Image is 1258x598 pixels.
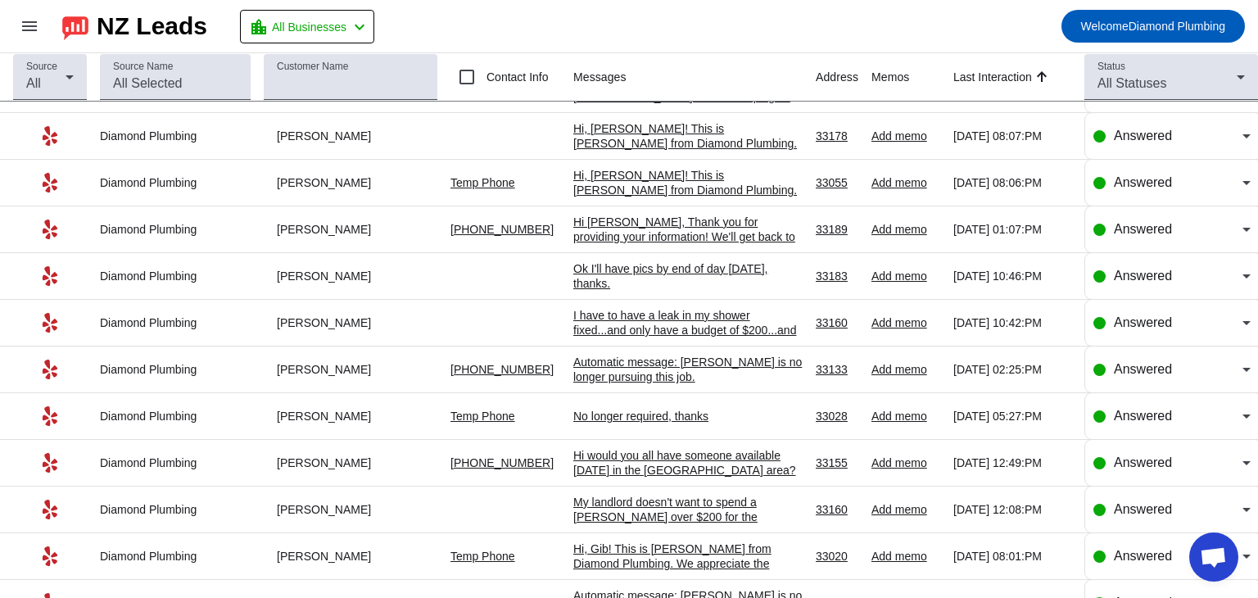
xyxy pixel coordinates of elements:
[816,455,858,470] div: 33155
[100,502,251,517] div: Diamond Plumbing
[573,308,803,352] div: I have to have a leak in my shower fixed...and only have a budget of $200...and that would includ...
[1114,502,1172,516] span: Answered
[953,129,1071,143] div: [DATE] 08:07:PM
[264,269,437,283] div: [PERSON_NAME]
[450,176,515,189] a: Temp Phone
[573,53,816,102] th: Messages
[26,76,41,90] span: All
[20,16,39,36] mat-icon: menu
[97,15,207,38] div: NZ Leads
[264,362,437,377] div: [PERSON_NAME]
[264,455,437,470] div: [PERSON_NAME]
[240,10,374,43] button: All Businesses
[1081,15,1225,38] span: Diamond Plumbing
[26,61,57,72] mat-label: Source
[816,502,858,517] div: 33160
[450,223,554,236] a: [PHONE_NUMBER]
[40,453,60,473] mat-icon: Yelp
[100,409,251,424] div: Diamond Plumbing
[40,406,60,426] mat-icon: Yelp
[40,360,60,379] mat-icon: Yelp
[100,362,251,377] div: Diamond Plumbing
[450,456,554,469] a: [PHONE_NUMBER]
[450,550,515,563] a: Temp Phone
[953,362,1071,377] div: [DATE] 02:25:PM
[1061,10,1245,43] button: WelcomeDiamond Plumbing
[816,549,858,564] div: 33020
[272,16,346,39] span: All Businesses
[100,269,251,283] div: Diamond Plumbing
[871,409,940,424] div: Add memo
[953,315,1071,330] div: [DATE] 10:42:PM
[40,220,60,239] mat-icon: Yelp
[871,53,953,102] th: Memos
[249,17,269,37] mat-icon: location_city
[1114,362,1172,376] span: Answered
[100,129,251,143] div: Diamond Plumbing
[450,363,554,376] a: [PHONE_NUMBER]
[573,495,803,583] div: My landlord doesn't want to spend a [PERSON_NAME] over $200 for the repair...so (so far) I've onl...
[40,500,60,519] mat-icon: Yelp
[871,502,940,517] div: Add memo
[277,61,348,72] mat-label: Customer Name
[871,549,940,564] div: Add memo
[1114,409,1172,423] span: Answered
[573,261,803,291] div: Ok I'll have pics by end of day [DATE], thanks.
[953,69,1032,85] div: Last Interaction
[264,409,437,424] div: [PERSON_NAME]
[871,362,940,377] div: Add memo
[1114,269,1172,283] span: Answered
[40,546,60,566] mat-icon: Yelp
[113,61,173,72] mat-label: Source Name
[871,455,940,470] div: Add memo
[816,53,871,102] th: Address
[816,315,858,330] div: 33160
[100,222,251,237] div: Diamond Plumbing
[953,502,1071,517] div: [DATE] 12:08:PM
[100,549,251,564] div: Diamond Plumbing
[953,409,1071,424] div: [DATE] 05:27:PM
[573,448,803,478] div: Hi would you all have someone available [DATE] in the [GEOGRAPHIC_DATA] area?
[953,455,1071,470] div: [DATE] 12:49:PM
[1114,222,1172,236] span: Answered
[816,409,858,424] div: 33028
[816,362,858,377] div: 33133
[1114,129,1172,143] span: Answered
[264,549,437,564] div: [PERSON_NAME]
[871,222,940,237] div: Add memo
[264,315,437,330] div: [PERSON_NAME]
[100,315,251,330] div: Diamond Plumbing
[40,313,60,333] mat-icon: Yelp
[100,455,251,470] div: Diamond Plumbing
[100,175,251,190] div: Diamond Plumbing
[40,173,60,193] mat-icon: Yelp
[1097,76,1166,90] span: All Statuses
[816,222,858,237] div: 33189
[573,121,803,239] div: Hi, [PERSON_NAME]! This is [PERSON_NAME] from Diamond Plumbing. We're following up on your recent...
[871,129,940,143] div: Add memo
[573,355,803,384] div: Automatic message: [PERSON_NAME] is no longer pursuing this job.
[953,175,1071,190] div: [DATE] 08:06:PM
[1189,532,1238,582] div: Open chat
[1097,61,1125,72] mat-label: Status
[871,269,940,283] div: Add memo
[62,12,88,40] img: logo
[1081,20,1129,33] span: Welcome
[573,409,803,424] div: No longer required, thanks
[264,129,437,143] div: [PERSON_NAME]
[1114,549,1172,563] span: Answered
[1114,455,1172,469] span: Answered
[483,69,549,85] label: Contact Info
[573,215,803,259] div: Hi [PERSON_NAME], Thank you for providing your information! We'll get back to you as soon as poss...
[264,502,437,517] div: [PERSON_NAME]
[816,129,858,143] div: 33178
[953,269,1071,283] div: [DATE] 10:46:PM
[264,222,437,237] div: [PERSON_NAME]
[40,126,60,146] mat-icon: Yelp
[816,175,858,190] div: 33055
[113,74,238,93] input: All Selected
[264,175,437,190] div: [PERSON_NAME]
[953,222,1071,237] div: [DATE] 01:07:PM
[871,175,940,190] div: Add memo
[816,269,858,283] div: 33183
